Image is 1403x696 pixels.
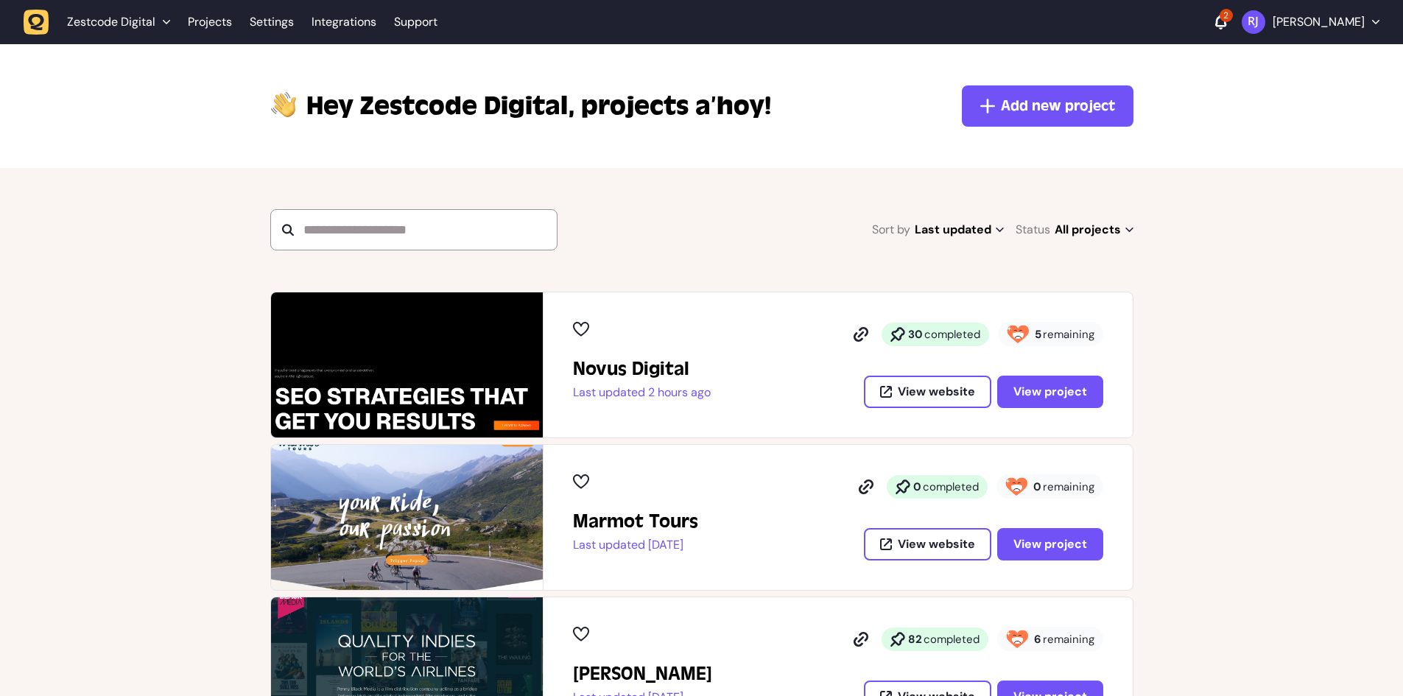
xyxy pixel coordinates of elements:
[997,376,1103,408] button: View project
[915,219,1004,240] span: Last updated
[1013,384,1087,399] span: View project
[962,85,1133,127] button: Add new project
[1043,479,1094,494] span: remaining
[898,538,975,550] span: View website
[271,292,543,437] img: Novus Digital
[306,88,575,124] span: Zestcode Digital
[573,385,711,400] p: Last updated 2 hours ago
[1016,219,1050,240] span: Status
[924,327,980,342] span: completed
[573,538,698,552] p: Last updated [DATE]
[270,88,298,119] img: hi-hand
[908,632,922,647] strong: 82
[250,9,294,35] a: Settings
[1001,96,1115,116] span: Add new project
[312,9,376,35] a: Integrations
[1055,219,1133,240] span: All projects
[1220,9,1233,22] div: 2
[573,357,711,381] h2: Novus Digital
[1034,632,1041,647] strong: 6
[1035,327,1041,342] strong: 5
[908,327,923,342] strong: 30
[306,88,771,124] p: projects a’hoy!
[271,445,543,590] img: Marmot Tours
[924,632,980,647] span: completed
[864,528,991,560] button: View website
[1242,10,1265,34] img: Riki-leigh Jones
[394,15,437,29] a: Support
[913,479,921,494] strong: 0
[872,219,910,240] span: Sort by
[1043,327,1094,342] span: remaining
[1043,632,1094,647] span: remaining
[864,376,991,408] button: View website
[1242,10,1379,34] button: [PERSON_NAME]
[997,528,1103,560] button: View project
[67,15,155,29] span: Zestcode Digital
[573,510,698,533] h2: Marmot Tours
[1273,15,1365,29] p: [PERSON_NAME]
[1033,479,1041,494] strong: 0
[188,9,232,35] a: Projects
[573,662,712,686] h2: Penny Black
[1013,536,1087,552] span: View project
[898,386,975,398] span: View website
[24,9,179,35] button: Zestcode Digital
[923,479,979,494] span: completed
